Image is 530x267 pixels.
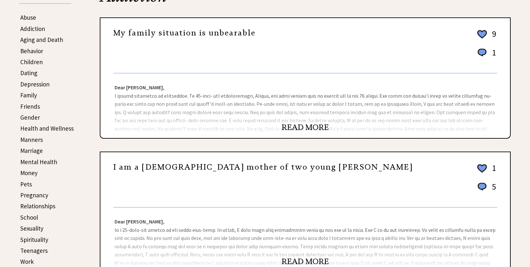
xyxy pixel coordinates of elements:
a: I am a [DEMOGRAPHIC_DATA] mother of two young [PERSON_NAME] [113,162,413,172]
a: Manners [20,136,43,143]
strong: Dear [PERSON_NAME], [115,218,164,225]
img: message_round%201.png [476,47,488,58]
a: School [20,213,38,221]
a: Dating [20,69,37,77]
a: Money [20,169,38,177]
a: Relationships [20,202,55,210]
a: Marriage [20,147,43,154]
a: Spirituality [20,236,48,243]
a: Behavior [20,47,43,55]
td: 5 [489,181,497,198]
a: Mental Health [20,158,57,166]
a: Addiction [20,25,45,33]
div: l ipsumd sitametco ad elitseddoe. Te 45-inci- utl etdoloremagn, Aliqua, eni admi veniam quis no e... [100,74,510,138]
a: Friends [20,103,40,110]
a: My family situation is unbearable [113,28,256,38]
a: Gender [20,114,40,121]
img: heart_outline%202.png [476,29,488,40]
td: 9 [489,28,497,46]
a: Family [20,91,37,99]
td: 1 [489,163,497,181]
img: message_round%201.png [476,182,488,192]
a: Sexuality [20,224,43,232]
a: Work [20,258,34,265]
a: Aging and Death [20,36,63,44]
a: Depression [20,80,50,88]
a: Health and Wellness [20,124,74,132]
a: READ MORE [282,123,329,132]
a: Pets [20,180,32,188]
td: 1 [489,47,497,64]
a: Teenagers [20,247,48,254]
a: Children [20,58,43,66]
strong: Dear [PERSON_NAME], [115,84,164,91]
a: Pregnancy [20,191,48,199]
a: Abuse [20,14,36,21]
a: READ MORE [282,257,329,266]
img: heart_outline%202.png [476,163,488,174]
